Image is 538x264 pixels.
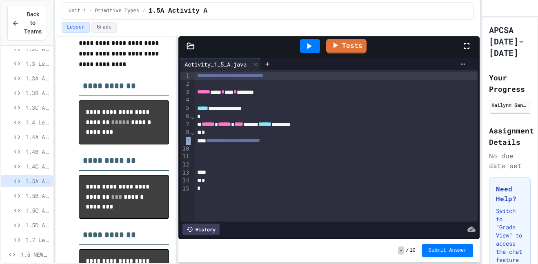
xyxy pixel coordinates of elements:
h1: APCSA [DATE]-[DATE] [489,24,531,58]
span: 1.5A Activity A [25,177,49,185]
div: 9 [180,137,191,145]
span: / [142,8,145,14]
span: - [398,246,404,255]
div: History [182,224,220,235]
span: 1.5 NEW Modular Division [20,250,49,259]
span: 1.5D Activity D [25,221,49,229]
span: Fold line [191,113,195,120]
span: 1.3A Activity A [25,74,49,82]
div: Kailynn Santa [PERSON_NAME] [491,101,528,109]
div: 1 [180,72,191,80]
a: Tests [326,39,367,53]
h2: Your Progress [489,72,531,95]
span: Back to Teams [24,10,42,36]
span: / [406,247,409,254]
span: 1.3C Activity C [25,103,49,112]
span: 1.5C Activity C [25,206,49,215]
div: 2 [180,80,191,88]
span: 10 [409,247,415,254]
span: 1.4 Lesson - Number Calculations [25,118,49,126]
h2: Assignment Details [489,125,531,148]
div: 14 [180,177,191,185]
button: Lesson [62,22,90,33]
div: 4 [180,96,191,104]
button: Grade [91,22,117,33]
div: 6 [180,112,191,120]
span: 1.4A Activity A [25,133,49,141]
span: 1.3B Activity B [25,89,49,97]
h3: Need Help? [496,184,524,204]
span: 1.7 Lesson - API, Packages, and Classes [25,235,49,244]
span: 1.5B Activity B [25,191,49,200]
div: 13 [180,169,191,177]
div: 15 [180,185,191,193]
div: Activity_1_5_A.java [180,58,261,70]
div: 7 [180,120,191,129]
div: 12 [180,161,191,169]
span: 1.4C Activity C [25,162,49,171]
div: 3 [180,88,191,96]
button: Back to Teams [7,6,46,40]
span: Fold line [191,129,195,135]
div: 5 [180,104,191,112]
span: 1.4B Activity B [25,147,49,156]
span: 1.2C Activity C [25,44,49,53]
div: Activity_1_5_A.java [180,60,251,69]
span: 1.5A Activity A [149,6,207,16]
div: No due date set [489,151,531,171]
button: Submit Answer [422,244,474,257]
span: Unit 1 - Primitive Types [69,8,139,14]
div: 8 [180,129,191,137]
div: 11 [180,153,191,161]
span: 1.3 Lesson - Data Types [25,59,49,68]
div: 10 [180,145,191,153]
span: Submit Answer [429,247,467,254]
